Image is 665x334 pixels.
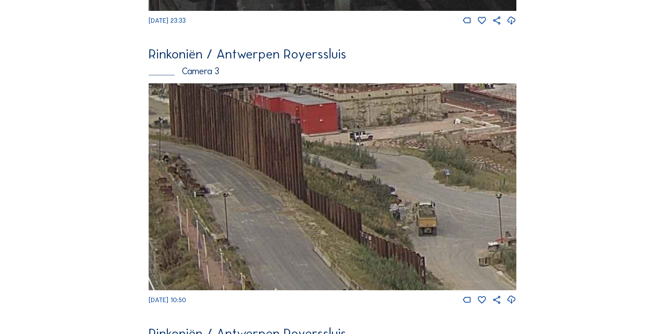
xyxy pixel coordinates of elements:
img: Image [149,83,516,290]
span: [DATE] 23:33 [149,16,186,25]
div: Rinkoniën / Antwerpen Royerssluis [149,48,516,61]
div: Camera 3 [149,67,516,76]
span: [DATE] 10:50 [149,296,186,304]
